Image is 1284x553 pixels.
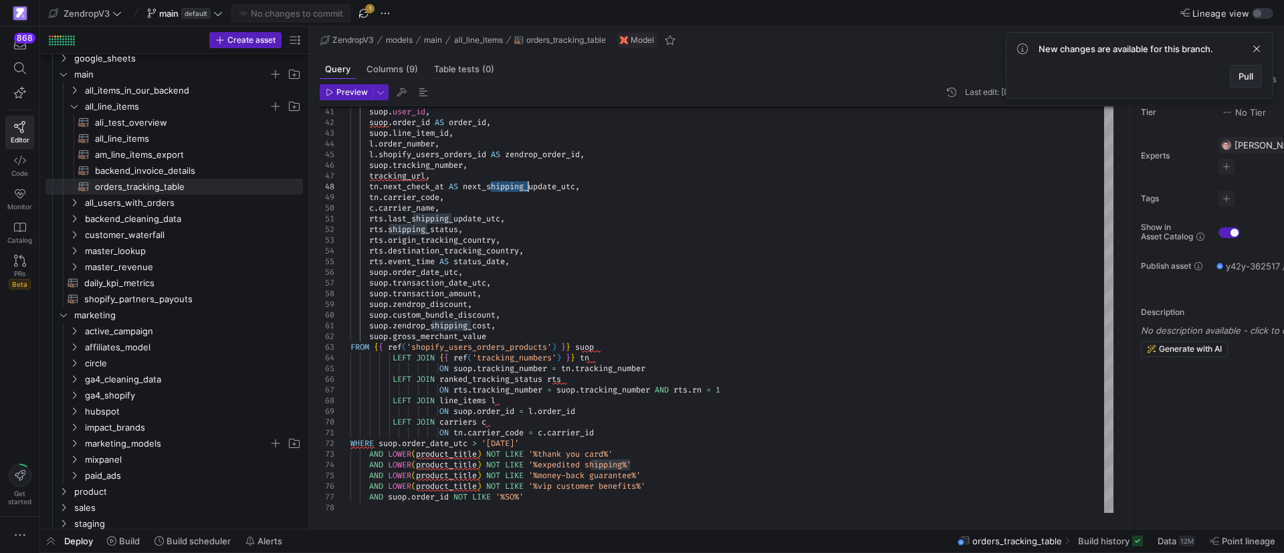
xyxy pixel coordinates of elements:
span: main [159,8,179,19]
a: Editor [5,116,34,149]
div: Press SPACE to select this row. [45,259,303,275]
span: ga4_shopify [85,388,301,403]
span: Tier [1141,108,1208,117]
span: master_lookup [85,243,301,259]
img: No tier [1222,107,1233,118]
span: , [425,106,430,117]
span: FROM [350,342,369,352]
span: , [458,224,463,235]
div: 59 [320,299,334,310]
span: Generate with AI [1159,344,1222,354]
span: shipping_status [388,224,458,235]
span: c [369,203,374,213]
span: tn [561,363,570,374]
div: Press SPACE to select this row. [45,130,303,146]
span: PRs [14,269,25,278]
div: Press SPACE to select this row. [45,451,303,467]
div: 65 [320,363,334,374]
a: ali_test_overview​​​​​​​​​​ [45,114,303,130]
div: 12M [1179,536,1195,546]
span: backend_invoice_details​​​​​​​​​​ [95,163,288,179]
span: suop [369,331,388,342]
span: ZendropV3 [64,8,110,19]
span: AS [439,256,449,267]
div: Press SPACE to select this row. [45,146,303,162]
span: , [449,128,453,138]
div: Press SPACE to select this row. [45,435,303,451]
span: Table tests [434,65,494,74]
span: main [74,67,269,82]
span: suop [369,117,388,128]
span: master_revenue [85,259,301,275]
div: 48 [320,181,334,192]
span: . [388,117,393,128]
span: Build history [1078,536,1130,546]
div: Press SPACE to select this row. [45,275,303,291]
a: orders_tracking_table​​​​​​​​​​ [45,179,303,195]
img: https://storage.googleapis.com/y42-prod-data-exchange/images/G2kHvxVlt02YItTmblwfhPy4mK5SfUxFU6Tr... [1221,140,1232,150]
span: ga4_cleaning_data [85,372,301,387]
span: paid_ads [85,468,301,483]
div: 55 [320,256,334,267]
a: Catalog [5,216,34,249]
span: No Tier [1222,107,1266,118]
span: Query [325,65,350,74]
span: , [435,203,439,213]
button: main [421,32,445,48]
button: Pull [1230,65,1262,88]
span: . [388,288,393,299]
div: 64 [320,352,334,363]
span: , [435,138,439,149]
span: suop [453,363,472,374]
span: (9) [406,65,418,74]
div: 45 [320,149,334,160]
div: 52 [320,224,334,235]
button: ZendropV3 [45,5,125,22]
span: , [491,320,496,331]
span: tn [369,181,379,192]
div: 61 [320,320,334,331]
span: . [383,245,388,256]
span: Beta [9,279,31,290]
span: customer_waterfall [85,227,301,243]
span: order_number [379,138,435,149]
span: circle [85,356,301,371]
span: order_id [449,117,486,128]
span: , [463,160,467,171]
div: 56 [320,267,334,278]
span: sales [74,500,301,516]
span: affiliates_model [85,340,301,355]
span: tracking_number [580,384,650,395]
span: marketing [74,308,301,323]
div: Press SPACE to select this row. [45,355,303,371]
img: undefined [620,36,628,44]
span: Data [1158,536,1176,546]
span: 'tracking_numbers' [472,352,556,363]
span: , [500,213,505,224]
span: impact_brands [85,420,301,435]
div: 51 [320,213,334,224]
div: 42 [320,117,334,128]
div: 54 [320,245,334,256]
a: all_line_items​​​​​​​​​​ [45,130,303,146]
span: rn [692,384,702,395]
span: destination_tracking_country [388,245,519,256]
span: JOIN [416,352,435,363]
div: Last edit: [DATE] by [PERSON_NAME] [965,88,1105,97]
div: 67 [320,384,334,395]
span: tracking_url [369,171,425,181]
span: all_items_in_our_backend [85,83,301,98]
div: 41 [320,106,334,117]
button: Data12M [1152,530,1201,552]
span: origin_tracking_country [388,235,496,245]
span: . [388,160,393,171]
span: Tags [1141,194,1208,203]
button: Create asset [209,32,282,48]
span: status_date [453,256,505,267]
span: suop [369,310,388,320]
span: shopify_users_orders_id [379,149,486,160]
span: ( [467,352,472,363]
span: hubspot [85,404,301,419]
div: Press SPACE to select this row. [45,291,303,307]
button: orders_tracking_table [511,32,609,48]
